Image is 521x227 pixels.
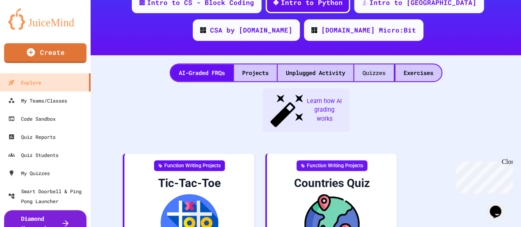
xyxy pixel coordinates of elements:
div: Quiz Reports [8,132,56,142]
span: Learn how AI grading works [306,97,343,124]
div: Quiz Students [8,150,58,160]
a: Create [4,43,86,63]
img: logo-orange.svg [8,8,82,30]
div: AI-Graded FRQs [171,64,233,81]
div: [DOMAIN_NAME] Micro:Bit [321,25,416,35]
img: CODE_logo_RGB.png [200,27,206,33]
div: Quizzes [354,64,394,81]
iframe: chat widget [453,158,513,193]
img: CODE_logo_RGB.png [311,27,317,33]
div: Chat with us now!Close [3,3,57,52]
div: CSA by [DOMAIN_NAME] [210,25,292,35]
div: Function Writing Projects [154,160,225,171]
div: Tic-Tac-Toe [131,176,248,191]
div: Projects [234,64,277,81]
div: Explore [8,77,41,87]
div: My Quizzes [8,168,50,178]
div: Countries Quiz [273,176,390,191]
div: Smart Doorbell & Ping Pong Launcher [8,186,87,206]
div: Code Sandbox [8,114,56,124]
iframe: chat widget [486,194,513,219]
div: Function Writing Projects [297,160,367,171]
div: My Teams/Classes [8,96,67,105]
div: Exercises [395,64,442,81]
div: Unplugged Activity [278,64,353,81]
